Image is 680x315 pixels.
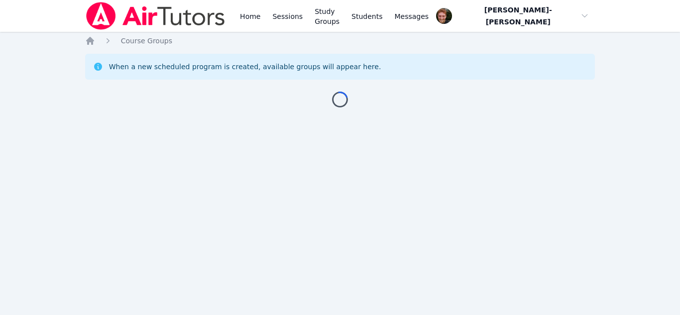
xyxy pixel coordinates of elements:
[121,37,172,45] span: Course Groups
[395,11,429,21] span: Messages
[85,2,226,30] img: Air Tutors
[85,36,595,46] nav: Breadcrumb
[109,62,381,72] div: When a new scheduled program is created, available groups will appear here.
[121,36,172,46] a: Course Groups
